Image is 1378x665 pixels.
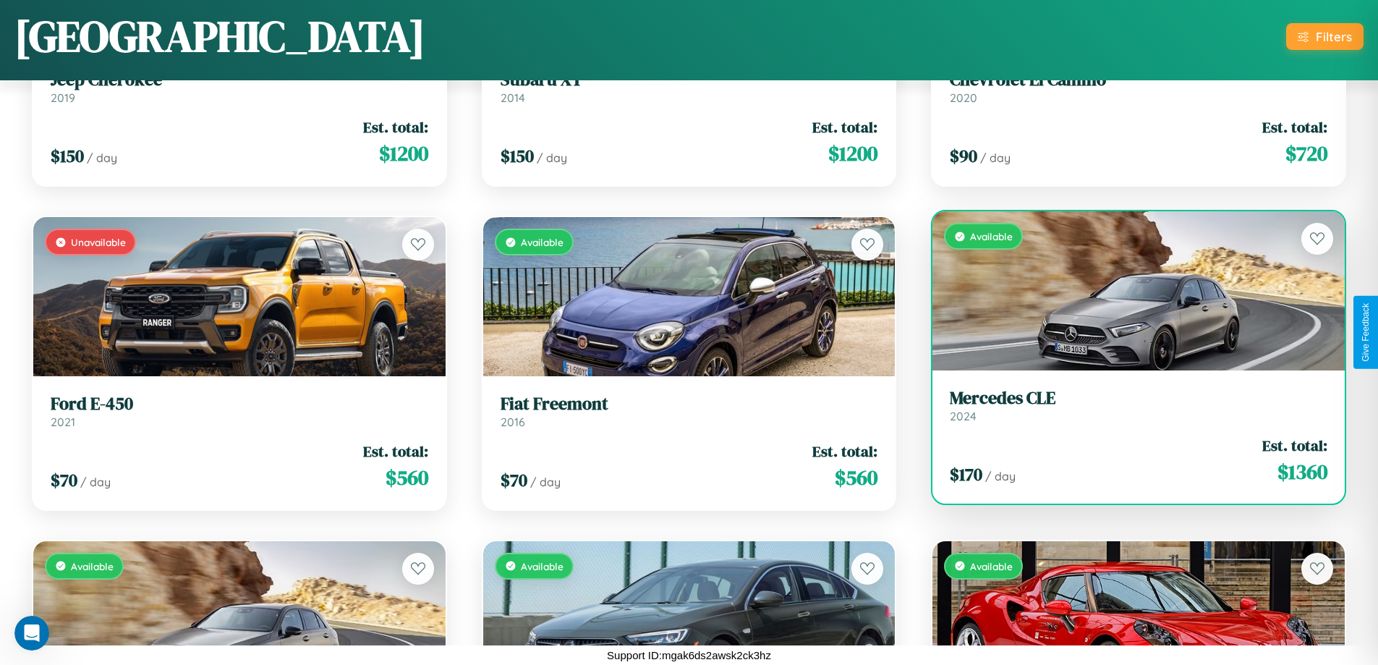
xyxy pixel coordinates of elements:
[501,394,878,415] h3: Fiat Freemont
[51,394,428,429] a: Ford E-4502021
[950,69,1327,105] a: Chevrolet El Camino2020
[51,394,428,415] h3: Ford E-450
[87,151,117,165] span: / day
[1316,29,1352,44] div: Filters
[51,90,75,105] span: 2019
[537,151,567,165] span: / day
[950,388,1327,409] h3: Mercedes CLE
[607,645,771,665] p: Support ID: mgak6ds2awsk2ck3hz
[1277,457,1327,486] span: $ 1360
[501,90,525,105] span: 2014
[14,7,425,66] h1: [GEOGRAPHIC_DATA]
[985,469,1016,483] span: / day
[501,394,878,429] a: Fiat Freemont2016
[501,69,878,90] h3: Subaru XT
[71,236,126,248] span: Unavailable
[501,144,534,168] span: $ 150
[51,415,75,429] span: 2021
[812,117,877,137] span: Est. total:
[1262,117,1327,137] span: Est. total:
[71,560,114,572] span: Available
[14,616,49,651] iframe: Intercom live chat
[501,415,525,429] span: 2016
[1262,435,1327,456] span: Est. total:
[970,230,1013,242] span: Available
[363,441,428,462] span: Est. total:
[980,151,1011,165] span: / day
[950,409,977,423] span: 2024
[51,69,428,105] a: Jeep Cherokee2019
[1285,139,1327,168] span: $ 720
[1361,303,1371,362] div: Give Feedback
[521,560,563,572] span: Available
[828,139,877,168] span: $ 1200
[501,69,878,105] a: Subaru XT2014
[521,236,563,248] span: Available
[530,475,561,489] span: / day
[379,139,428,168] span: $ 1200
[501,468,527,492] span: $ 70
[970,560,1013,572] span: Available
[386,463,428,492] span: $ 560
[51,69,428,90] h3: Jeep Cherokee
[950,144,977,168] span: $ 90
[950,90,977,105] span: 2020
[812,441,877,462] span: Est. total:
[950,69,1327,90] h3: Chevrolet El Camino
[835,463,877,492] span: $ 560
[80,475,111,489] span: / day
[950,388,1327,423] a: Mercedes CLE2024
[1286,23,1364,50] button: Filters
[51,468,77,492] span: $ 70
[363,117,428,137] span: Est. total:
[950,462,982,486] span: $ 170
[51,144,84,168] span: $ 150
